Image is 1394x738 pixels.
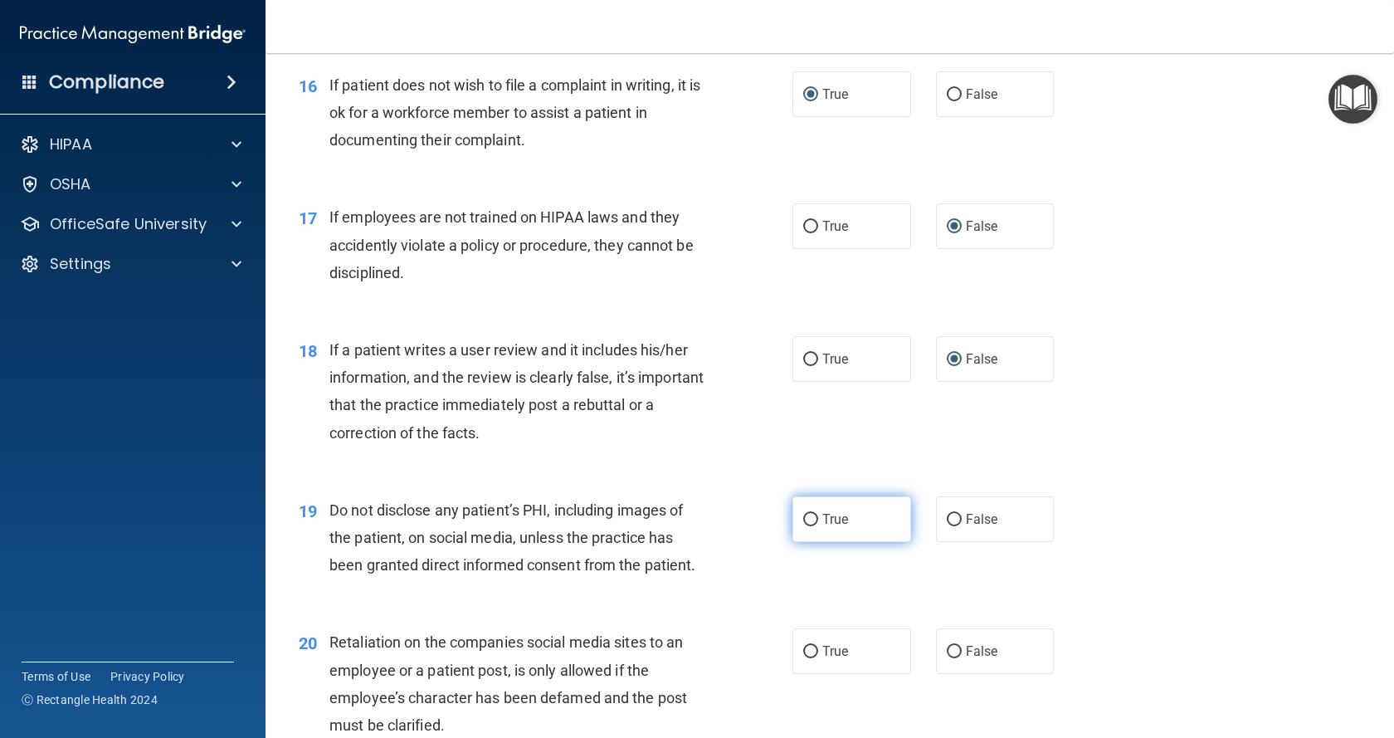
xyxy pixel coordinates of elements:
[110,668,185,685] a: Privacy Policy
[966,351,998,367] span: False
[803,514,818,526] input: True
[947,89,962,101] input: False
[22,692,158,708] span: Ⓒ Rectangle Health 2024
[822,86,848,102] span: True
[1328,75,1377,124] button: Open Resource Center
[947,514,962,526] input: False
[966,643,998,659] span: False
[329,341,704,442] span: If a patient writes a user review and it includes his/her information, and the review is clearly ...
[329,208,694,281] span: If employees are not trained on HIPAA laws and they accidently violate a policy or procedure, the...
[947,646,962,658] input: False
[20,254,241,274] a: Settings
[50,174,91,194] p: OSHA
[299,341,317,361] span: 18
[299,633,317,653] span: 20
[50,134,92,154] p: HIPAA
[966,511,998,527] span: False
[299,501,317,521] span: 19
[966,86,998,102] span: False
[803,646,818,658] input: True
[49,71,164,94] h4: Compliance
[966,218,998,234] span: False
[299,208,317,228] span: 17
[822,218,848,234] span: True
[20,214,241,234] a: OfficeSafe University
[22,668,90,685] a: Terms of Use
[803,89,818,101] input: True
[947,354,962,366] input: False
[20,174,241,194] a: OSHA
[299,76,317,96] span: 16
[822,351,848,367] span: True
[803,221,818,233] input: True
[329,633,687,734] span: Retaliation on the companies social media sites to an employee or a patient post, is only allowed...
[50,214,207,234] p: OfficeSafe University
[329,76,700,149] span: If patient does not wish to file a complaint in writing, it is ok for a workforce member to assis...
[803,354,818,366] input: True
[20,17,246,51] img: PMB logo
[20,134,241,154] a: HIPAA
[947,221,962,233] input: False
[822,511,848,527] span: True
[822,643,848,659] span: True
[329,501,695,574] span: Do not disclose any patient’s PHI, including images of the patient, on social media, unless the p...
[50,254,111,274] p: Settings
